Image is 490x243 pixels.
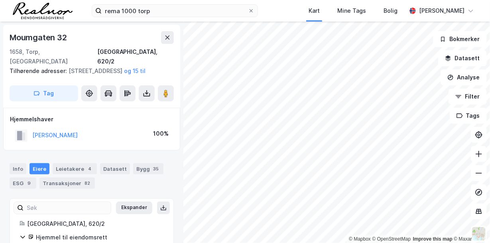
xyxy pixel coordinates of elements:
button: Filter [449,89,487,105]
div: Info [10,163,26,174]
div: Mine Tags [337,6,366,16]
div: 9 [25,179,33,187]
a: Improve this map [413,236,453,242]
div: [GEOGRAPHIC_DATA], 620/2 [27,219,164,229]
div: 82 [83,179,92,187]
button: Tag [10,85,78,101]
div: ESG [10,178,36,189]
div: Hjemmel til eiendomsrett [36,233,164,242]
div: Eiere [30,163,49,174]
button: Datasett [438,50,487,66]
div: Datasett [100,163,130,174]
button: Tags [450,108,487,124]
div: Kontrollprogram for chat [450,205,490,243]
img: realnor-logo.934646d98de889bb5806.png [13,2,73,19]
div: Hjemmelshaver [10,115,173,124]
div: Bolig [384,6,398,16]
div: 100% [153,129,169,138]
a: Mapbox [349,236,371,242]
div: [STREET_ADDRESS] [10,66,167,76]
div: 1658, Torp, [GEOGRAPHIC_DATA] [10,47,97,66]
div: [PERSON_NAME] [419,6,464,16]
div: Leietakere [53,163,97,174]
button: Ekspander [116,202,152,214]
button: Bokmerker [433,31,487,47]
input: Søk på adresse, matrikkel, gårdeiere, leietakere eller personer [102,5,248,17]
span: Tilhørende adresser: [10,67,69,74]
div: Moumgaten 32 [10,31,69,44]
a: OpenStreetMap [372,236,411,242]
button: Analyse [441,69,487,85]
div: 4 [86,165,94,173]
div: Bygg [133,163,163,174]
div: [GEOGRAPHIC_DATA], 620/2 [97,47,174,66]
input: Søk [24,202,111,214]
iframe: Chat Widget [450,205,490,243]
div: Kart [309,6,320,16]
div: 35 [152,165,160,173]
div: Transaksjoner [39,178,95,189]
